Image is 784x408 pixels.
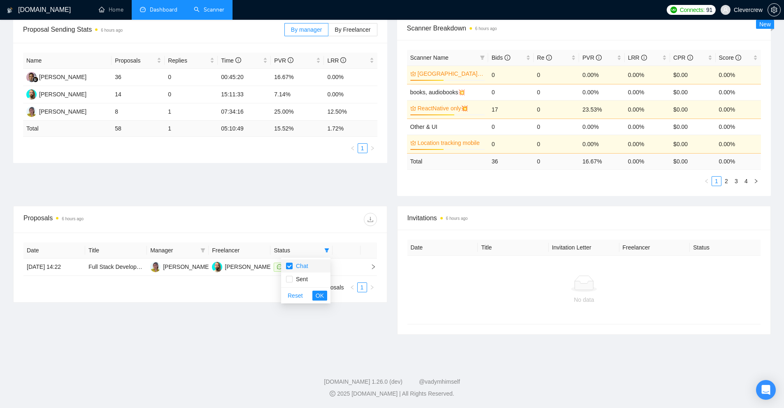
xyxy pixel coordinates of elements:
[488,153,533,169] td: 36
[274,57,293,64] span: PVR
[410,124,437,130] a: Other & UI
[348,143,358,153] li: Previous Page
[288,57,293,63] span: info-circle
[370,285,375,290] span: right
[165,121,218,137] td: 1
[534,84,579,100] td: 0
[768,7,781,13] a: setting
[340,57,346,63] span: info-circle
[488,84,533,100] td: 0
[200,248,205,253] span: filter
[324,86,377,103] td: 0.00%
[284,291,306,301] button: Reset
[670,135,715,153] td: $0.00
[140,7,146,12] span: dashboard
[293,276,308,282] span: Sent
[324,121,377,137] td: 1.72 %
[165,103,218,121] td: 1
[221,57,241,64] span: Time
[478,51,486,64] span: filter
[419,378,460,385] a: @vadymhimself
[732,177,741,186] a: 3
[534,153,579,169] td: 0
[271,86,324,103] td: 7.14%
[26,73,86,80] a: AM[PERSON_NAME]
[324,69,377,86] td: 0.00%
[716,84,761,100] td: 0.00%
[480,55,485,60] span: filter
[721,176,731,186] li: 2
[288,291,303,300] span: Reset
[218,121,271,137] td: 05:10:49
[26,107,37,117] img: TY
[23,24,284,35] span: Proposal Sending Stats
[596,55,602,61] span: info-circle
[670,153,715,169] td: $ 0.00
[410,89,465,96] a: books, audiobooks💥
[537,54,552,61] span: Re
[619,240,690,256] th: Freelancer
[625,84,670,100] td: 0.00%
[670,119,715,135] td: $0.00
[316,291,324,300] span: OK
[112,121,165,137] td: 58
[723,7,728,13] span: user
[277,264,282,269] span: message
[274,246,321,255] span: Status
[446,216,468,221] time: 6 hours ago
[324,248,329,253] span: filter
[702,176,712,186] li: Previous Page
[150,263,210,270] a: TY[PERSON_NAME]
[165,69,218,86] td: 0
[488,119,533,135] td: 0
[350,285,355,290] span: left
[534,119,579,135] td: 0
[23,242,85,259] th: Date
[150,246,197,255] span: Manager
[101,28,123,33] time: 6 hours ago
[7,389,777,398] div: 2025 [DOMAIN_NAME] | All Rights Reserved.
[168,56,208,65] span: Replies
[741,176,751,186] li: 4
[357,282,367,292] li: 1
[625,100,670,119] td: 0.00%
[690,240,761,256] th: Status
[579,100,624,119] td: 23.53%
[414,295,754,304] div: No data
[147,242,209,259] th: Manager
[23,213,200,226] div: Proposals
[768,3,781,16] button: setting
[235,57,241,63] span: info-circle
[407,23,761,33] span: Scanner Breakdown
[579,65,624,84] td: 0.00%
[112,103,165,121] td: 8
[163,262,210,271] div: [PERSON_NAME]
[579,84,624,100] td: 0.00%
[546,55,552,61] span: info-circle
[706,5,712,14] span: 91
[751,176,761,186] button: right
[680,5,705,14] span: Connects:
[209,242,270,259] th: Freelancer
[742,177,751,186] a: 4
[488,100,533,119] td: 17
[407,213,761,223] span: Invitations
[712,177,721,186] a: 1
[579,153,624,169] td: 16.67 %
[335,26,370,33] span: By Freelancer
[324,103,377,121] td: 12.50%
[364,216,377,223] span: download
[165,86,218,103] td: 0
[410,105,416,111] span: crown
[670,7,677,13] img: upwork-logo.png
[534,135,579,153] td: 0
[293,263,308,269] span: Chat
[26,72,37,82] img: AM
[579,119,624,135] td: 0.00%
[410,71,416,77] span: crown
[330,391,335,396] span: copyright
[673,54,693,61] span: CPR
[358,283,367,292] a: 1
[625,135,670,153] td: 0.00%
[350,146,355,151] span: left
